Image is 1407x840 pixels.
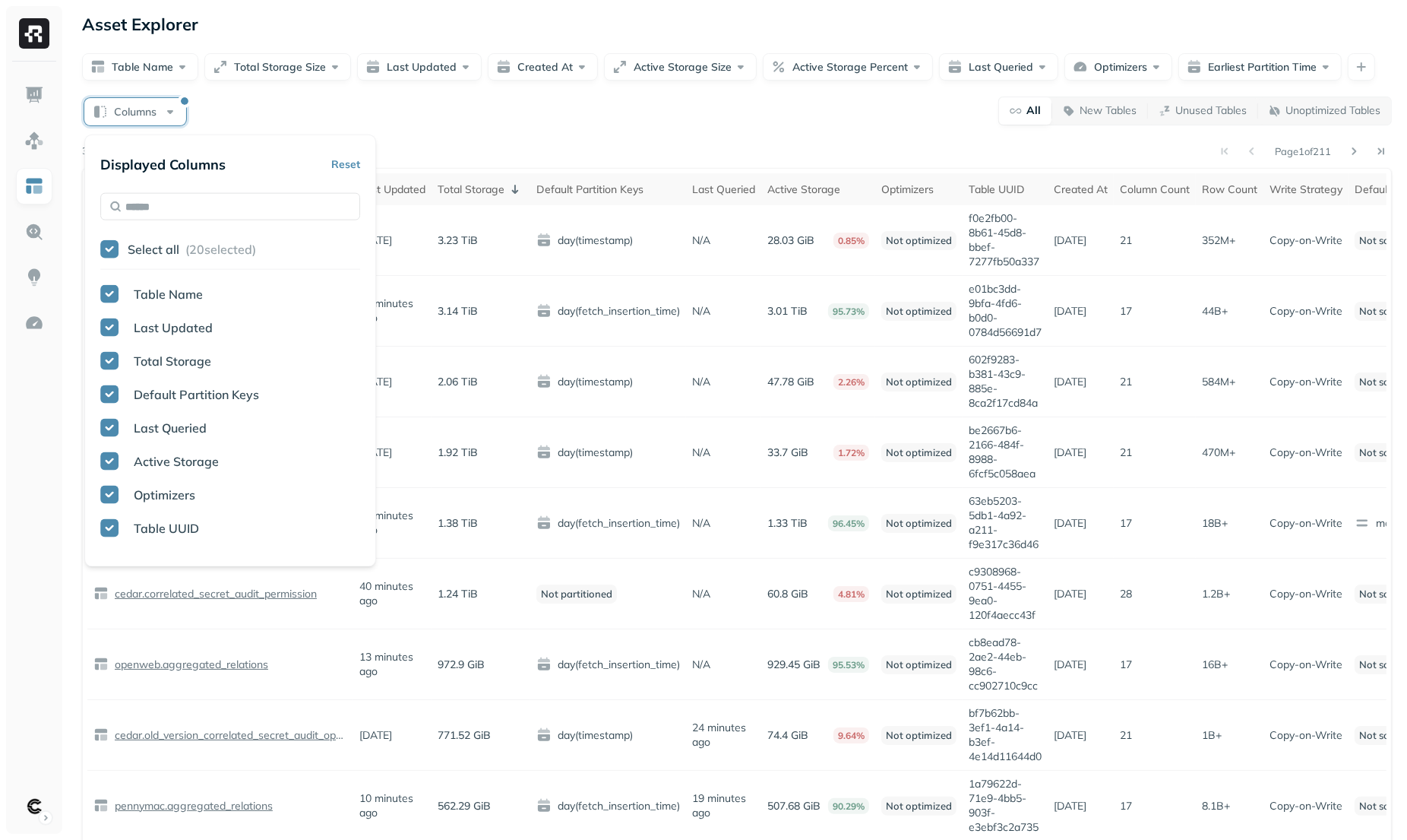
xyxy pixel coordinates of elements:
p: [DATE] [1054,445,1086,460]
p: Not optimized [881,372,956,391]
p: Not partitioned [536,585,617,604]
div: Row Count [1202,182,1257,197]
button: Select all (20selected) [128,236,360,263]
button: Table Name [82,53,198,81]
span: Table Name [134,287,203,302]
p: Copy-on-Write [1269,728,1342,743]
p: N/A [692,233,710,248]
p: Copy-on-Write [1269,587,1342,601]
p: 63eb5203-5db1-4a92-a211-f9e317c36d46 [969,494,1042,552]
p: 35 minutes ago [359,509,425,537]
p: 17 [1120,658,1190,672]
p: 9.64% [833,727,869,743]
p: 60.8 GiB [767,587,808,601]
button: Optimizers [1064,53,1172,81]
span: Table UUID [134,521,199,536]
button: Active Storage Percent [763,53,933,81]
span: Default Partition Keys [134,387,259,402]
a: cedar.correlated_secret_audit_permission [109,587,317,601]
p: [DATE] [1054,516,1086,531]
p: 470M+ [1202,445,1257,460]
p: 1a79622d-71e9-4bb5-903f-e3ebf3c2a735 [969,777,1042,835]
img: Clutch [24,796,45,817]
p: 28.03 GiB [767,233,814,248]
p: Page 1 of 211 [1275,144,1331,158]
span: Last Updated [134,320,213,335]
img: table [93,798,109,813]
p: 972.9 GiB [438,658,485,672]
p: 1.33 TiB [767,516,808,531]
button: Created At [488,53,598,81]
p: 3,376 tables found [82,144,166,159]
p: Asset Explorer [82,14,198,35]
div: Default Partition Keys [536,182,680,197]
p: [DATE] [1054,304,1086,319]
p: Copy-on-Write [1269,445,1342,460]
div: Column Count [1120,182,1190,197]
button: Last Updated [357,53,482,81]
p: 47.78 GiB [767,375,814,389]
p: N/A [692,658,710,672]
p: Not optimized [881,726,956,745]
p: Copy-on-Write [1269,658,1342,672]
p: 74.4 GiB [767,728,808,743]
p: 17 [1120,304,1190,319]
p: 1.24 TiB [438,587,478,601]
p: 13 minutes ago [359,296,425,325]
div: Total Storage [438,180,524,198]
div: Last Queried [692,182,755,197]
p: Not optimized [881,231,956,250]
p: 16B+ [1202,658,1257,672]
p: 3.23 TiB [438,233,478,248]
p: 602f9283-b381-43c9-885e-8ca2f17cd84a [969,353,1042,410]
p: [DATE] [1054,375,1086,389]
p: Copy-on-Write [1269,375,1342,389]
img: table [93,727,109,743]
p: 1.38 TiB [438,516,478,531]
button: Reset [331,151,360,178]
img: Query Explorer [24,222,44,242]
img: Assets [24,131,44,151]
p: Select all [128,242,179,257]
div: Last Updated [359,182,425,197]
p: 4.81% [833,586,869,602]
p: 21 [1120,233,1190,248]
p: N/A [692,587,710,601]
p: All [1026,103,1041,118]
span: day(fetch_insertion_time) [536,515,680,531]
img: Ryft [19,18,49,49]
p: Displayed Columns [100,155,226,173]
div: Active Storage [767,182,869,197]
span: day(timestamp) [536,233,680,248]
p: pennymac.aggregated_relations [112,799,273,813]
p: 8.1B+ [1202,799,1257,813]
p: 21 [1120,445,1190,460]
div: Table UUID [969,182,1042,197]
p: Not optimized [881,443,956,462]
p: 1.2B+ [1202,587,1257,601]
p: 18B+ [1202,516,1257,531]
p: 21 [1120,375,1190,389]
span: day(fetch_insertion_time) [536,303,680,319]
p: Copy-on-Write [1269,516,1342,531]
span: day(timestamp) [536,374,680,389]
button: Columns [84,98,186,125]
img: Optimization [24,313,44,333]
p: Not optimized [881,585,956,604]
p: [DATE] [1054,799,1086,813]
button: Last Queried [939,53,1058,81]
p: Copy-on-Write [1269,233,1342,248]
p: [DATE] [359,728,392,743]
p: New Tables [1080,103,1137,118]
p: Not optimized [881,302,956,321]
p: Unoptimized Tables [1285,103,1380,118]
p: 2.06 TiB [438,375,478,389]
span: day(fetch_insertion_time) [536,798,680,813]
a: pennymac.aggregated_relations [109,799,273,813]
p: 95.73% [828,303,869,319]
p: [DATE] [1054,587,1086,601]
p: Not optimized [881,514,956,533]
p: N/A [692,375,710,389]
p: 96.45% [828,515,869,531]
a: openweb.aggregated_relations [109,658,268,672]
